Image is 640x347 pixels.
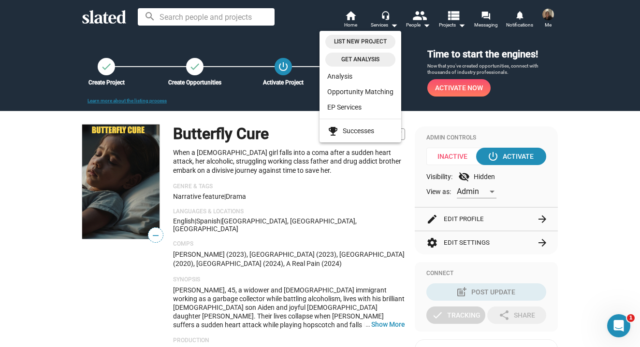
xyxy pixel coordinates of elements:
[325,35,395,49] a: List New Project
[320,69,401,84] a: Analysis
[331,37,390,47] span: List New Project
[320,99,401,115] a: EP Services
[325,53,395,67] a: Get analysis
[327,125,339,137] mat-icon: emoji_events
[320,123,401,139] a: Successes
[320,84,401,99] a: Opportunity Matching
[331,55,390,65] span: Get analysis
